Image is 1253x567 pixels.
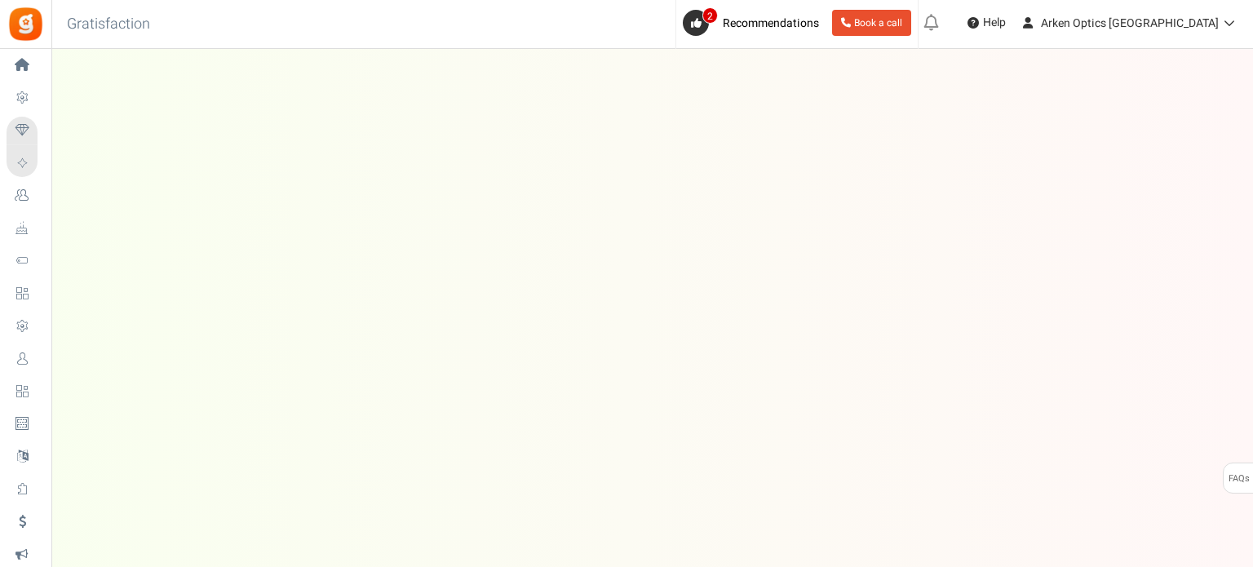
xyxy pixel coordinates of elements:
span: Recommendations [723,15,819,32]
span: Arken Optics [GEOGRAPHIC_DATA] [1041,15,1219,32]
span: FAQs [1228,463,1250,494]
span: 2 [702,7,718,24]
img: Gratisfaction [7,6,44,42]
a: 2 Recommendations [683,10,826,36]
a: Help [961,10,1012,36]
h3: Gratisfaction [49,8,168,41]
span: Help [979,15,1006,31]
a: Book a call [832,10,911,36]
